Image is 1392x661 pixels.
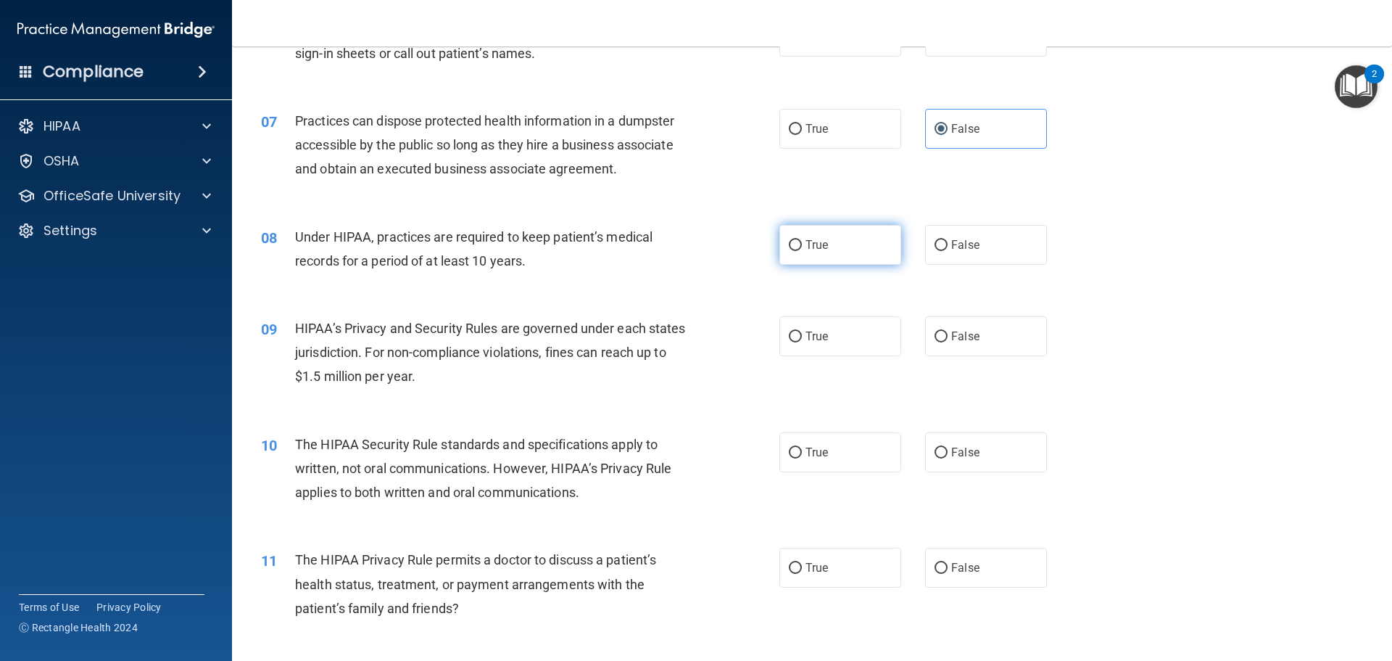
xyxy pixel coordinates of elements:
span: False [951,446,979,459]
img: PMB logo [17,15,215,44]
span: 09 [261,321,277,338]
input: False [935,240,948,251]
span: Under HIPAA, practices are required to keep patient’s medical records for a period of at least 10... [295,229,652,268]
span: The HIPAA Security Rule standards and specifications apply to written, not oral communications. H... [295,437,671,500]
p: OfficeSafe University [43,187,181,205]
span: False [951,329,979,343]
span: Ⓒ Rectangle Health 2024 [19,620,138,635]
span: True [805,238,828,252]
p: Settings [43,222,97,239]
input: False [935,332,948,342]
span: False [951,122,979,136]
input: True [789,124,802,135]
span: 07 [261,113,277,131]
button: Open Resource Center, 2 new notifications [1335,65,1377,108]
span: 10 [261,437,277,454]
span: False [951,561,979,575]
a: Terms of Use [19,600,79,615]
span: Under the HIPAA Omnibus Rule, practices are no longer able to use sign-in sheets or call out pati... [295,21,683,60]
a: OfficeSafe University [17,187,211,205]
input: True [789,563,802,574]
span: True [805,561,828,575]
span: HIPAA’s Privacy and Security Rules are governed under each states jurisdiction. For non-complianc... [295,321,686,384]
a: HIPAA [17,118,211,135]
h4: Compliance [43,62,144,82]
input: False [935,448,948,459]
input: True [789,240,802,251]
a: Settings [17,222,211,239]
span: 11 [261,552,277,570]
p: HIPAA [43,118,80,135]
span: The HIPAA Privacy Rule permits a doctor to discuss a patient’s health status, treatment, or payme... [295,552,656,615]
span: True [805,122,828,136]
input: True [789,448,802,459]
input: True [789,332,802,342]
input: False [935,124,948,135]
a: Privacy Policy [96,600,162,615]
div: 2 [1372,74,1377,93]
span: 08 [261,229,277,247]
span: True [805,329,828,343]
a: OSHA [17,152,211,170]
span: Practices can dispose protected health information in a dumpster accessible by the public so long... [295,113,674,176]
span: False [951,238,979,252]
span: True [805,446,828,459]
p: OSHA [43,152,80,170]
input: False [935,563,948,574]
